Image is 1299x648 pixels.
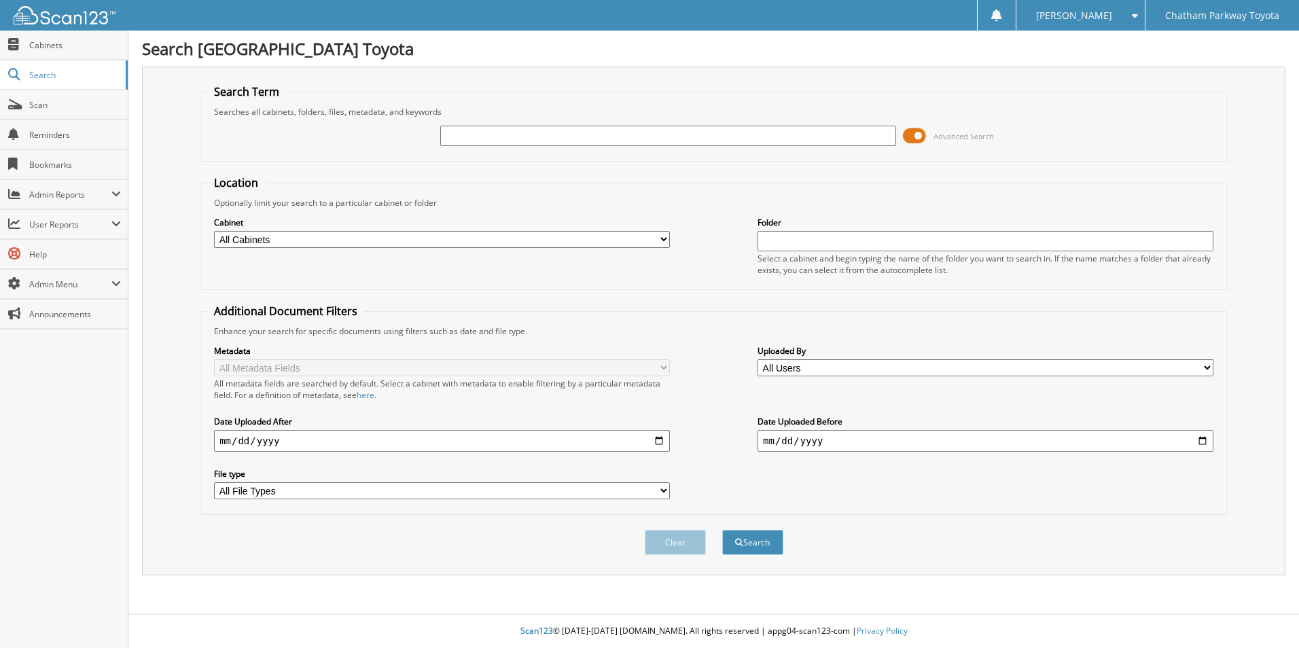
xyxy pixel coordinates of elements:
[214,430,670,452] input: start
[29,69,119,81] span: Search
[14,6,115,24] img: scan123-logo-white.svg
[214,378,670,401] div: All metadata fields are searched by default. Select a cabinet with metadata to enable filtering b...
[520,625,553,636] span: Scan123
[214,345,670,357] label: Metadata
[29,99,121,111] span: Scan
[857,625,908,636] a: Privacy Policy
[933,131,994,141] span: Advanced Search
[758,430,1213,452] input: end
[645,530,706,555] button: Clear
[357,389,374,401] a: here
[207,197,1220,209] div: Optionally limit your search to a particular cabinet or folder
[29,159,121,170] span: Bookmarks
[207,325,1220,337] div: Enhance your search for specific documents using filters such as date and file type.
[128,615,1299,648] div: © [DATE]-[DATE] [DOMAIN_NAME]. All rights reserved | appg04-scan123-com |
[1165,12,1279,20] span: Chatham Parkway Toyota
[29,129,121,141] span: Reminders
[214,217,670,228] label: Cabinet
[29,308,121,320] span: Announcements
[207,84,286,99] legend: Search Term
[142,37,1285,60] h1: Search [GEOGRAPHIC_DATA] Toyota
[207,106,1220,118] div: Searches all cabinets, folders, files, metadata, and keywords
[29,39,121,51] span: Cabinets
[214,416,670,427] label: Date Uploaded After
[722,530,783,555] button: Search
[207,304,364,319] legend: Additional Document Filters
[29,249,121,260] span: Help
[758,345,1213,357] label: Uploaded By
[758,253,1213,276] div: Select a cabinet and begin typing the name of the folder you want to search in. If the name match...
[207,175,265,190] legend: Location
[29,189,111,200] span: Admin Reports
[758,217,1213,228] label: Folder
[758,416,1213,427] label: Date Uploaded Before
[214,468,670,480] label: File type
[1036,12,1112,20] span: [PERSON_NAME]
[29,219,111,230] span: User Reports
[29,278,111,290] span: Admin Menu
